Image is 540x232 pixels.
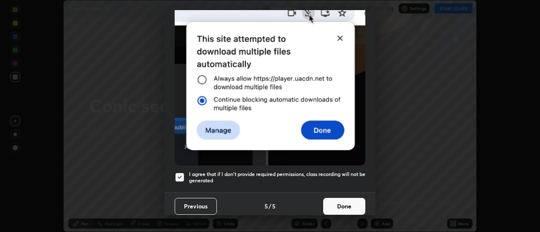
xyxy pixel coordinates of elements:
button: Previous [175,198,217,215]
h4: 5 [272,202,275,211]
h5: I agree that if I don't provide required permissions, class recording will not be generated [189,171,365,184]
h4: 5 [265,202,268,211]
h4: / [269,202,271,211]
button: Done [323,198,365,215]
